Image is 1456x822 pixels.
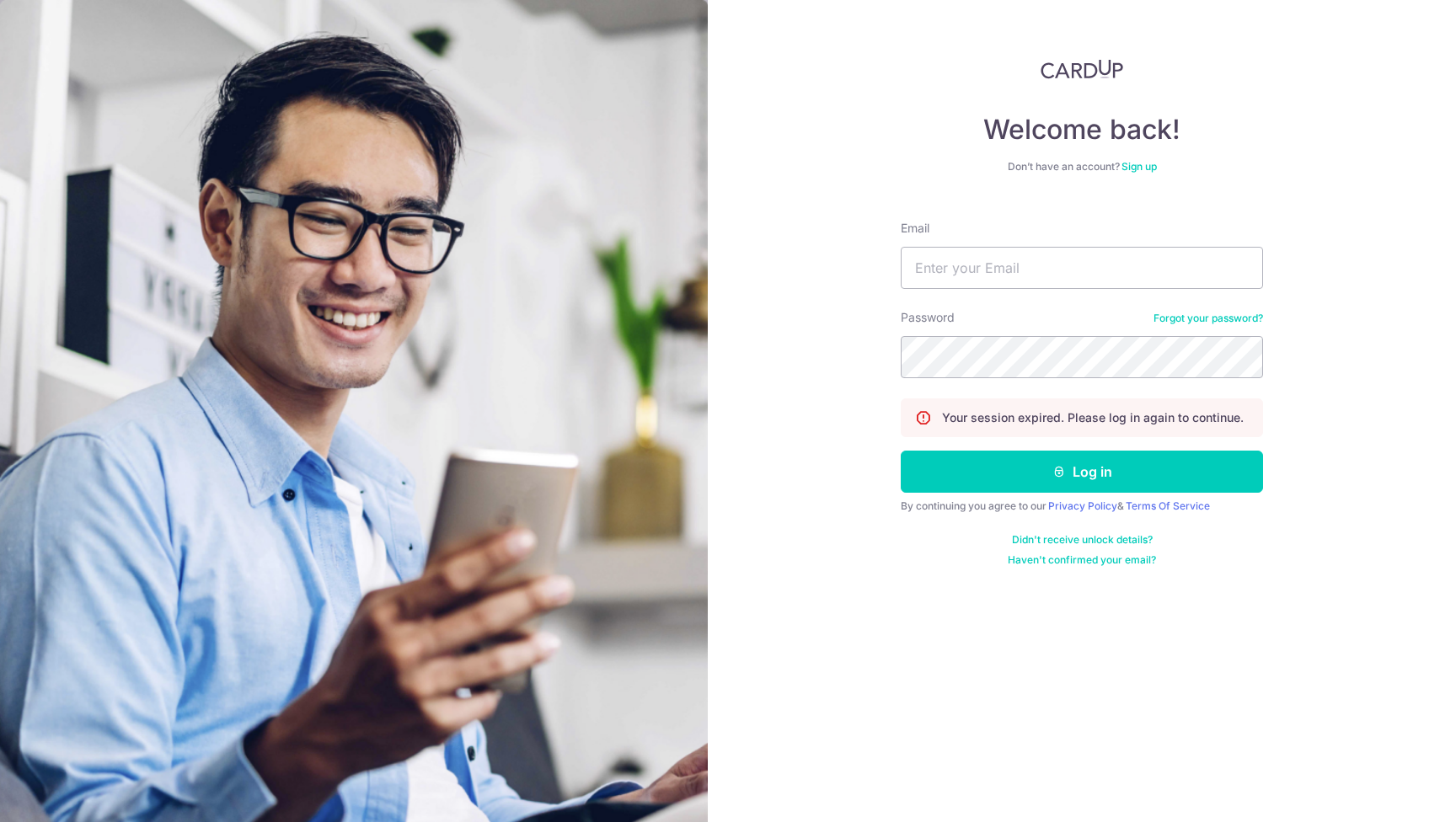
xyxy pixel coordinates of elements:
div: Don’t have an account? [901,160,1263,173]
input: Enter your Email [901,247,1263,289]
label: Password [901,309,955,326]
a: Haven't confirmed your email? [1008,553,1156,567]
label: Email [901,220,929,237]
h4: Welcome back! [901,113,1263,147]
a: Terms Of Service [1126,499,1210,512]
a: Forgot your password? [1154,312,1263,325]
a: Privacy Policy [1048,499,1117,512]
div: By continuing you agree to our & [901,499,1263,513]
button: Log in [901,451,1263,493]
p: Your session expired. Please log in again to continue. [942,409,1244,426]
a: Didn't receive unlock details? [1012,533,1153,547]
a: Sign up [1121,160,1157,173]
img: CardUp Logo [1041,59,1123,79]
